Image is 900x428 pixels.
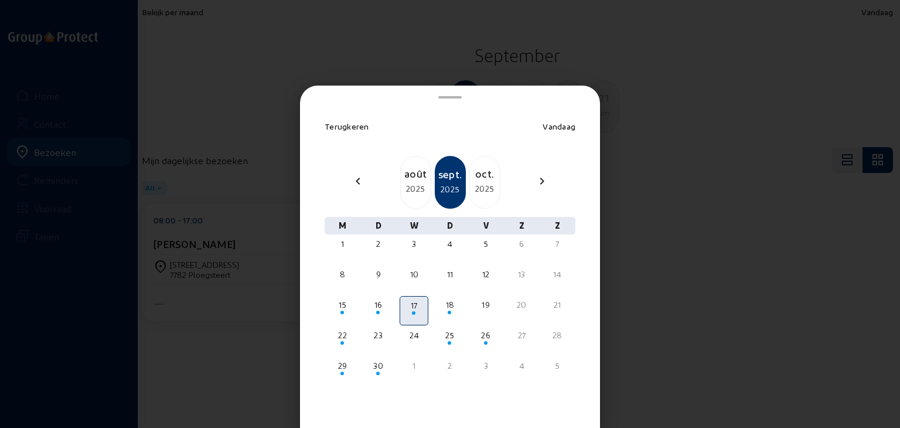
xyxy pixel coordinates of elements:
[401,300,427,311] div: 17
[543,121,575,131] span: Vandaag
[401,165,431,182] div: août
[329,330,356,341] div: 22
[401,269,427,280] div: 10
[325,217,360,235] div: M
[509,238,535,250] div: 6
[470,165,500,182] div: oct.
[540,217,575,235] div: Z
[544,330,571,341] div: 28
[329,360,356,372] div: 29
[437,360,463,372] div: 2
[329,299,356,311] div: 15
[436,182,465,196] div: 2025
[365,269,391,280] div: 9
[509,330,535,341] div: 27
[509,269,535,280] div: 13
[365,299,391,311] div: 16
[509,299,535,311] div: 20
[401,330,427,341] div: 24
[504,217,540,235] div: Z
[329,238,356,250] div: 1
[544,238,571,250] div: 7
[535,174,549,188] mat-icon: chevron_right
[544,299,571,311] div: 21
[468,217,504,235] div: V
[401,360,427,372] div: 1
[470,182,500,196] div: 2025
[365,330,391,341] div: 23
[329,269,356,280] div: 8
[365,360,391,372] div: 30
[437,238,463,250] div: 4
[325,121,369,131] span: Terugkeren
[432,217,468,235] div: D
[396,217,432,235] div: W
[544,269,571,280] div: 14
[473,269,499,280] div: 12
[473,299,499,311] div: 19
[473,360,499,372] div: 3
[351,174,365,188] mat-icon: chevron_left
[365,238,391,250] div: 2
[509,360,535,372] div: 4
[401,182,431,196] div: 2025
[436,166,465,182] div: sept.
[544,360,571,372] div: 5
[360,217,396,235] div: D
[401,238,427,250] div: 3
[473,330,499,341] div: 26
[473,238,499,250] div: 5
[437,299,463,311] div: 18
[437,330,463,341] div: 25
[437,269,463,280] div: 11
